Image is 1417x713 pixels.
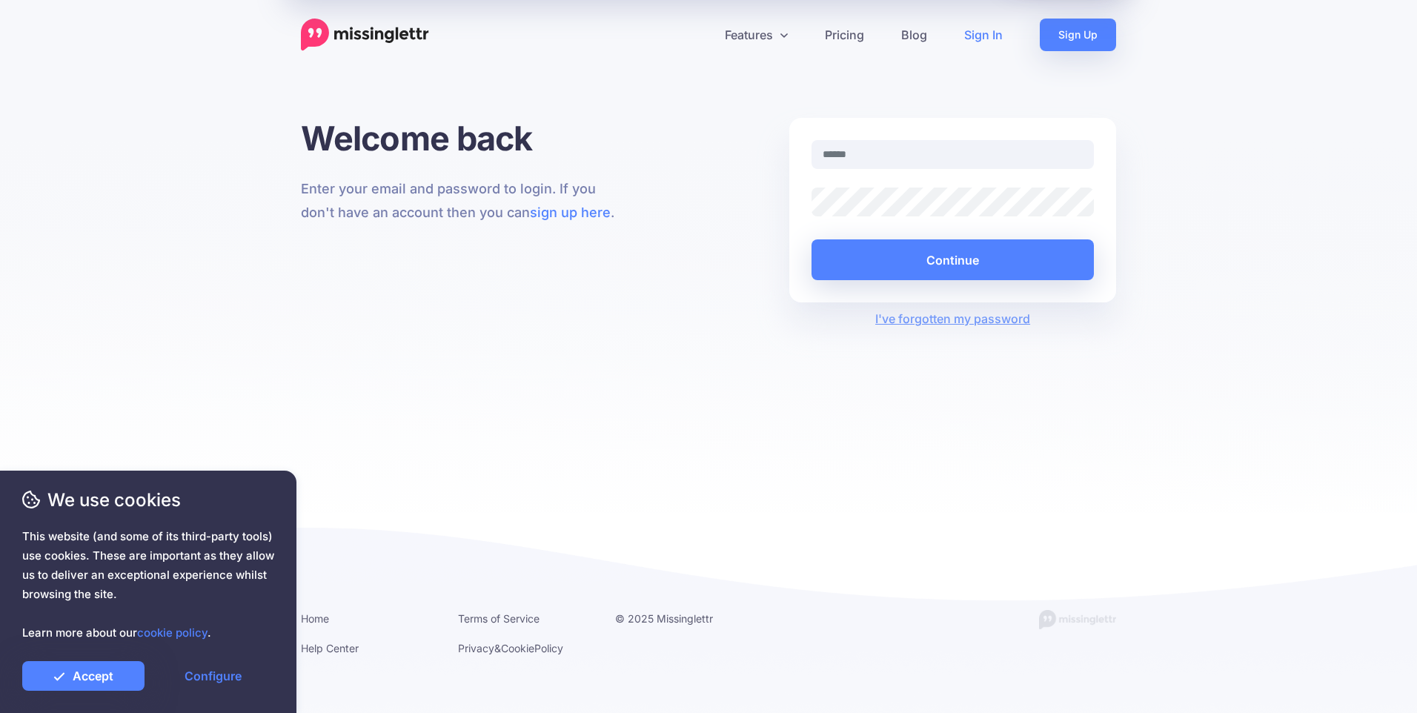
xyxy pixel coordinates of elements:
li: & Policy [458,639,593,657]
a: Privacy [458,642,494,654]
a: cookie policy [137,626,208,640]
a: Sign In [946,19,1021,51]
a: Accept [22,661,145,691]
span: This website (and some of its third-party tools) use cookies. These are important as they allow u... [22,527,274,643]
a: Sign Up [1040,19,1116,51]
a: Cookie [501,642,534,654]
a: Features [706,19,806,51]
li: © 2025 Missinglettr [615,609,750,628]
p: Enter your email and password to login. If you don't have an account then you can . [301,177,628,225]
a: Pricing [806,19,883,51]
span: We use cookies [22,487,274,513]
a: sign up here [530,205,611,220]
a: I've forgotten my password [875,311,1030,326]
a: Blog [883,19,946,51]
a: Terms of Service [458,612,540,625]
button: Continue [812,239,1094,280]
a: Help Center [301,642,359,654]
a: Home [301,612,329,625]
h1: Welcome back [301,118,628,159]
a: Configure [152,661,274,691]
